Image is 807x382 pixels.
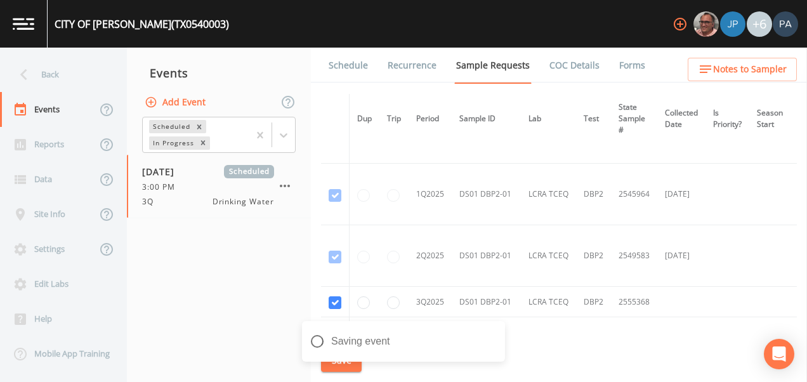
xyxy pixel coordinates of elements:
th: Lab [521,94,576,144]
td: DBP2 [576,225,611,287]
td: DS01 DBP2-01 [452,225,521,287]
div: Events [127,57,311,89]
td: 3Q2025 [409,287,452,317]
span: 3:00 PM [142,181,183,193]
div: CITY OF [PERSON_NAME] (TX0540003) [55,16,229,32]
td: 2549583 [611,225,657,287]
button: Notes to Sampler [688,58,797,81]
td: DS01 DBP2-01 [452,287,521,317]
div: Open Intercom Messenger [764,339,794,369]
img: b17d2fe1905336b00f7c80abca93f3e1 [773,11,798,37]
th: Is Priority? [705,94,749,144]
span: Notes to Sampler [713,62,787,77]
span: [DATE] [142,165,183,178]
td: [DATE] [657,164,705,225]
a: COC Details [548,48,601,83]
span: Scheduled [224,165,274,178]
td: DS01 DBP2-01 [452,164,521,225]
span: 3Q [142,196,161,207]
button: Add Event [142,91,211,114]
div: Scheduled [149,120,192,133]
th: Sample ID [452,94,521,144]
th: Dup [350,94,380,144]
a: [DATE]Scheduled3:00 PM3QDrinking Water [127,155,311,218]
td: LCRA TCEQ [521,225,576,287]
td: DBP2 [576,287,611,317]
th: Collected Date [657,94,705,144]
a: Recurrence [386,48,438,83]
td: [DATE] [657,225,705,287]
td: 2545964 [611,164,657,225]
th: State Sample # [611,94,657,144]
td: 2555368 [611,287,657,317]
a: Schedule [327,48,370,83]
div: Saving event [302,321,505,362]
img: logo [13,18,34,30]
div: In Progress [149,136,196,150]
a: Forms [617,48,647,83]
th: Season Start [749,94,791,144]
div: +6 [747,11,772,37]
div: Joshua gere Paul [719,11,746,37]
th: Period [409,94,452,144]
td: 2Q2025 [409,225,452,287]
a: Sample Requests [454,48,532,84]
td: 1Q2025 [409,164,452,225]
td: DBP2 [576,164,611,225]
td: LCRA TCEQ [521,287,576,317]
div: Remove Scheduled [192,120,206,133]
div: Mike Franklin [693,11,719,37]
div: Remove In Progress [196,136,210,150]
span: Drinking Water [213,196,274,207]
td: LCRA TCEQ [521,164,576,225]
th: Test [576,94,611,144]
img: 41241ef155101aa6d92a04480b0d0000 [720,11,745,37]
img: e2d790fa78825a4bb76dcb6ab311d44c [693,11,719,37]
th: Trip [379,94,409,144]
